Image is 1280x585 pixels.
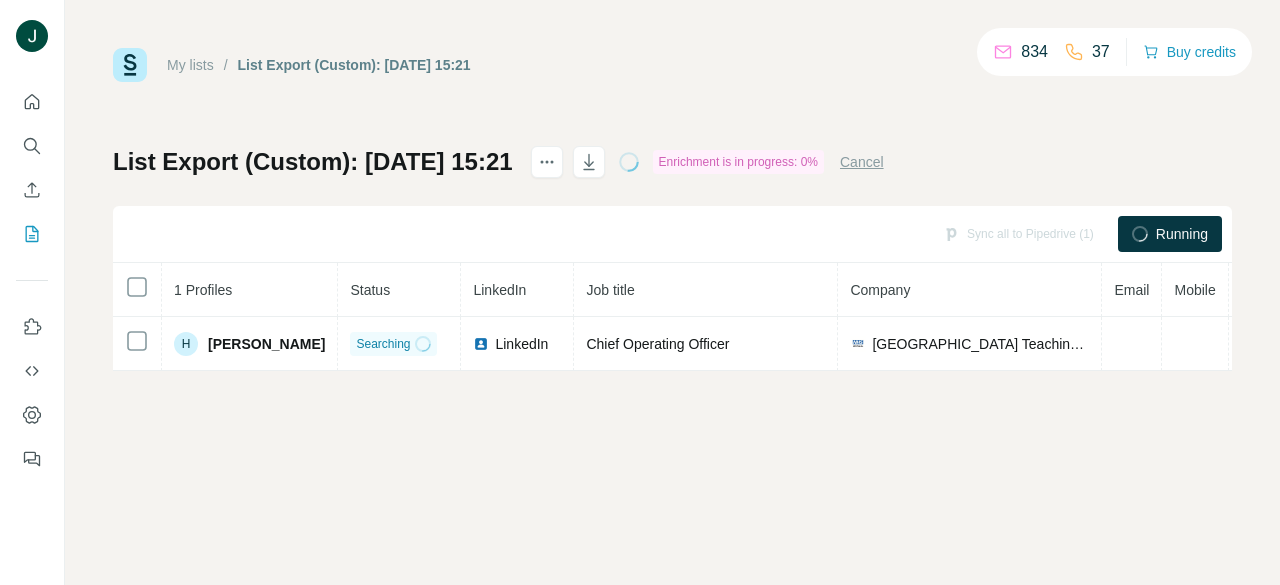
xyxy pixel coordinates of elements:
span: Company [850,282,910,298]
div: List Export (Custom): [DATE] 15:21 [238,55,471,75]
span: LinkedIn [495,334,548,354]
button: Quick start [16,84,48,120]
span: Running [1156,224,1208,244]
span: 1 Profiles [174,282,232,298]
span: Searching [356,335,410,353]
img: Avatar [16,20,48,52]
button: Search [16,128,48,164]
span: [GEOGRAPHIC_DATA] Teaching Hospital NHS Foundation Trust [872,334,1089,354]
p: 834 [1021,40,1048,64]
span: Status [350,282,390,298]
span: [PERSON_NAME] [208,334,325,354]
button: Enrich CSV [16,172,48,208]
button: Dashboard [16,397,48,433]
button: actions [531,146,563,178]
p: 37 [1092,40,1110,64]
button: Use Surfe on LinkedIn [16,309,48,345]
img: company-logo [850,336,866,352]
span: Job title [586,282,634,298]
span: Email [1114,282,1149,298]
span: Chief Operating Officer [586,336,729,352]
div: H [174,332,198,356]
button: Use Surfe API [16,353,48,389]
a: My lists [167,57,214,73]
span: LinkedIn [473,282,526,298]
img: LinkedIn logo [473,336,489,352]
button: My lists [16,216,48,252]
img: Surfe Logo [113,48,147,82]
button: Buy credits [1143,38,1236,66]
button: Cancel [840,152,884,172]
div: Enrichment is in progress: 0% [653,150,824,174]
button: Feedback [16,441,48,477]
li: / [224,55,228,75]
span: Mobile [1174,282,1215,298]
h1: List Export (Custom): [DATE] 15:21 [113,146,513,178]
